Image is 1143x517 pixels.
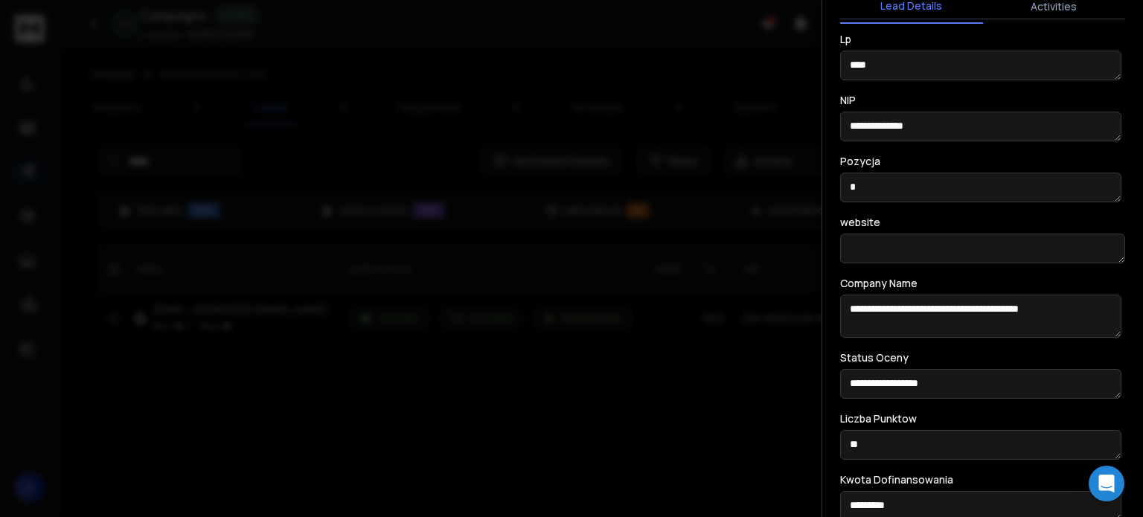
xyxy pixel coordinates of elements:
label: website [840,217,880,228]
label: Pozycja [840,156,880,167]
label: Status Oceny [840,353,909,363]
label: NIP [840,95,856,106]
label: Liczba Punktow [840,414,917,424]
label: Lp [840,34,851,45]
label: Kwota Dofinansowania [840,475,953,485]
div: Open Intercom Messenger [1089,466,1124,501]
label: Company Name [840,278,918,289]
